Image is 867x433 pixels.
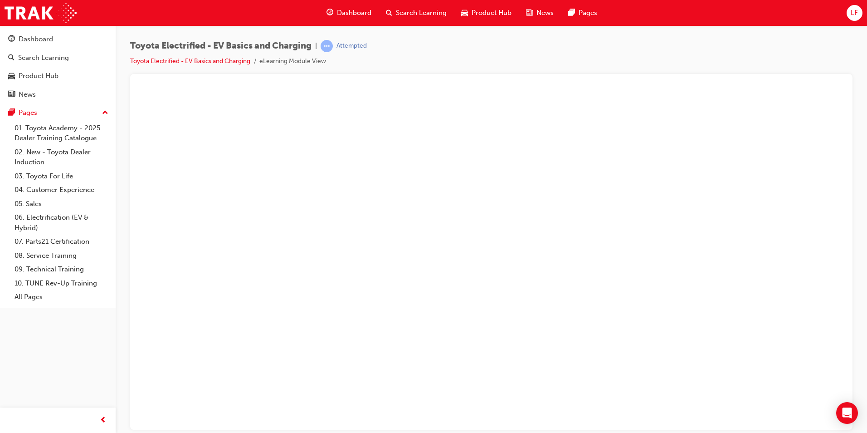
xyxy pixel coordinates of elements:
[11,235,112,249] a: 07. Parts21 Certification
[11,249,112,263] a: 08. Service Training
[326,7,333,19] span: guage-icon
[847,5,862,21] button: LF
[8,109,15,117] span: pages-icon
[379,4,454,22] a: search-iconSearch Learning
[461,7,468,19] span: car-icon
[4,104,112,121] button: Pages
[836,402,858,424] div: Open Intercom Messenger
[8,54,15,62] span: search-icon
[19,89,36,100] div: News
[11,276,112,290] a: 10. TUNE Rev-Up Training
[5,3,77,23] img: Trak
[259,56,326,67] li: eLearning Module View
[11,145,112,169] a: 02. New - Toyota Dealer Induction
[8,91,15,99] span: news-icon
[19,34,53,44] div: Dashboard
[396,8,447,18] span: Search Learning
[4,29,112,104] button: DashboardSearch LearningProduct HubNews
[526,7,533,19] span: news-icon
[4,68,112,84] a: Product Hub
[11,121,112,145] a: 01. Toyota Academy - 2025 Dealer Training Catalogue
[321,40,333,52] span: learningRecordVerb_ATTEMPT-icon
[8,72,15,80] span: car-icon
[4,49,112,66] a: Search Learning
[11,169,112,183] a: 03. Toyota For Life
[579,8,597,18] span: Pages
[519,4,561,22] a: news-iconNews
[568,7,575,19] span: pages-icon
[102,107,108,119] span: up-icon
[19,71,58,81] div: Product Hub
[100,415,107,426] span: prev-icon
[315,41,317,51] span: |
[11,183,112,197] a: 04. Customer Experience
[11,211,112,235] a: 06. Electrification (EV & Hybrid)
[561,4,604,22] a: pages-iconPages
[11,197,112,211] a: 05. Sales
[472,8,511,18] span: Product Hub
[4,31,112,48] a: Dashboard
[319,4,379,22] a: guage-iconDashboard
[4,86,112,103] a: News
[19,108,37,118] div: Pages
[386,7,392,19] span: search-icon
[454,4,519,22] a: car-iconProduct Hub
[336,42,367,50] div: Attempted
[11,290,112,304] a: All Pages
[337,8,371,18] span: Dashboard
[130,57,250,65] a: Toyota Electrified - EV Basics and Charging
[11,262,112,276] a: 09. Technical Training
[851,8,858,18] span: LF
[18,53,69,63] div: Search Learning
[8,35,15,44] span: guage-icon
[536,8,554,18] span: News
[130,41,312,51] span: Toyota Electrified - EV Basics and Charging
